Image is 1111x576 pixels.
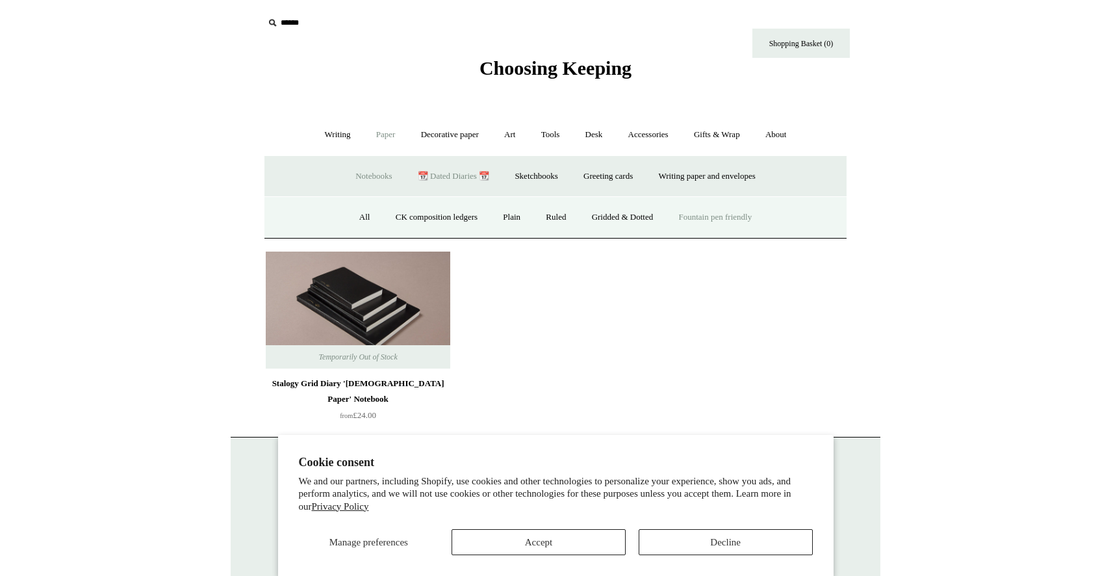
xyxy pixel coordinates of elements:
[574,118,615,152] a: Desk
[384,200,489,235] a: CK composition ledgers
[266,252,450,369] a: Stalogy Grid Diary 'Bible Paper' Notebook Stalogy Grid Diary 'Bible Paper' Notebook Temporarily O...
[299,475,813,514] p: We and our partners, including Shopify, use cookies and other technologies to personalize your ex...
[329,537,408,547] span: Manage preferences
[530,118,572,152] a: Tools
[313,118,363,152] a: Writing
[452,529,626,555] button: Accept
[754,118,798,152] a: About
[340,410,376,420] span: £24.00
[503,159,569,194] a: Sketchbooks
[344,159,403,194] a: Notebooks
[682,118,752,152] a: Gifts & Wrap
[752,29,850,58] a: Shopping Basket (0)
[406,159,501,194] a: 📆 Dated Diaries 📆
[348,200,382,235] a: All
[479,57,632,79] span: Choosing Keeping
[580,200,665,235] a: Gridded & Dotted
[534,200,578,235] a: Ruled
[617,118,680,152] a: Accessories
[364,118,407,152] a: Paper
[266,252,450,369] img: Stalogy Grid Diary 'Bible Paper' Notebook
[244,451,867,560] p: [STREET_ADDRESS] London WC2H 9NS [DATE] - [DATE] 10:30am to 5:30pm [DATE] 10.30am to 6pm [DATE] 1...
[639,529,813,555] button: Decline
[491,200,532,235] a: Plain
[299,456,813,469] h2: Cookie consent
[572,159,645,194] a: Greeting cards
[409,118,491,152] a: Decorative paper
[647,159,767,194] a: Writing paper and envelopes
[667,200,764,235] a: Fountain pen friendly
[305,345,410,369] span: Temporarily Out of Stock
[479,68,632,77] a: Choosing Keeping
[312,501,369,512] a: Privacy Policy
[298,529,439,555] button: Manage preferences
[269,376,447,407] div: Stalogy Grid Diary '[DEMOGRAPHIC_DATA] Paper' Notebook
[266,376,450,429] a: Stalogy Grid Diary '[DEMOGRAPHIC_DATA] Paper' Notebook from£24.00
[492,118,527,152] a: Art
[340,412,353,419] span: from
